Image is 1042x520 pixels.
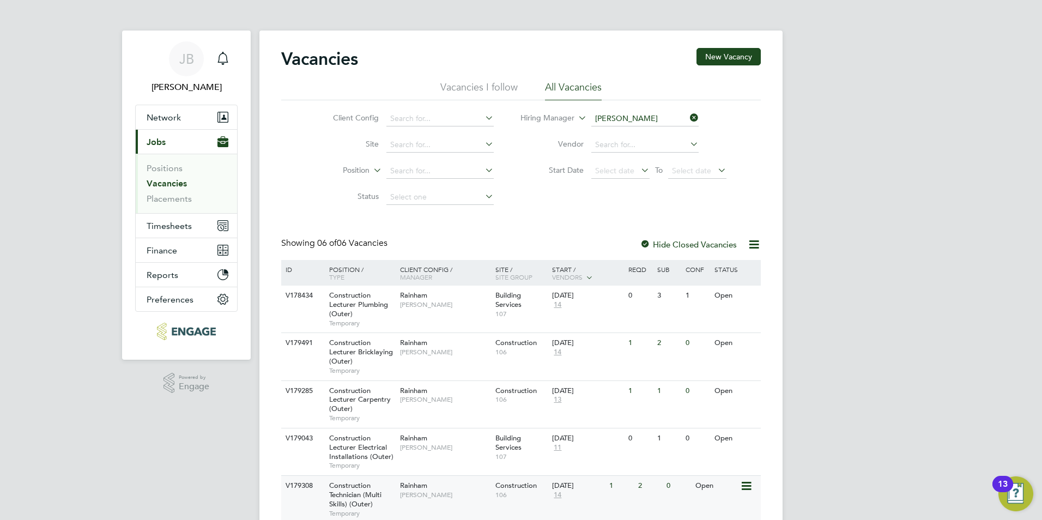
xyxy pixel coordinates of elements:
button: New Vacancy [696,48,761,65]
span: Construction Lecturer Carpentry (Outer) [329,386,391,414]
div: 0 [626,286,654,306]
button: Jobs [136,130,237,154]
span: 14 [552,348,563,357]
button: Timesheets [136,214,237,238]
span: Temporary [329,319,395,328]
input: Search for... [386,137,494,153]
div: Jobs [136,154,237,213]
div: Open [712,381,759,401]
label: Client Config [316,113,379,123]
div: [DATE] [552,291,623,300]
div: Open [693,476,740,496]
a: Positions [147,163,183,173]
span: Preferences [147,294,193,305]
span: 107 [495,452,547,461]
span: Construction Lecturer Bricklaying (Outer) [329,338,393,366]
span: 106 [495,395,547,404]
label: Hide Closed Vacancies [640,239,737,250]
span: Rainham [400,433,427,443]
div: Open [712,286,759,306]
input: Search for... [591,111,699,126]
span: Engage [179,382,209,391]
div: Showing [281,238,390,249]
div: 2 [635,476,664,496]
div: Sub [655,260,683,279]
div: 1 [626,333,654,353]
div: [DATE] [552,434,623,443]
div: Site / [493,260,550,286]
button: Preferences [136,287,237,311]
span: To [652,163,666,177]
div: Open [712,428,759,449]
span: JB [179,52,194,66]
span: Construction Technician (Multi Skills) (Outer) [329,481,381,509]
div: Open [712,333,759,353]
span: 06 Vacancies [317,238,387,249]
div: V179043 [283,428,321,449]
span: Powered by [179,373,209,382]
span: 11 [552,443,563,452]
input: Search for... [591,137,699,153]
div: Conf [683,260,711,279]
div: ID [283,260,321,279]
div: 0 [626,428,654,449]
div: 2 [655,333,683,353]
div: 1 [683,286,711,306]
span: Timesheets [147,221,192,231]
span: Rainham [400,481,427,490]
div: Client Config / [397,260,493,286]
span: Rainham [400,386,427,395]
label: Site [316,139,379,149]
span: [PERSON_NAME] [400,395,490,404]
span: 106 [495,348,547,356]
div: Position / [321,260,397,286]
div: Start / [549,260,626,287]
span: Type [329,273,344,281]
span: Select date [672,166,711,176]
div: 3 [655,286,683,306]
span: Finance [147,245,177,256]
span: Temporary [329,414,395,422]
button: Open Resource Center, 13 new notifications [998,476,1033,511]
div: 1 [626,381,654,401]
span: [PERSON_NAME] [400,300,490,309]
a: Powered byEngage [163,373,210,394]
span: Jobs [147,137,166,147]
label: Position [307,165,369,176]
a: Go to home page [135,323,238,340]
span: Site Group [495,273,532,281]
span: 06 of [317,238,337,249]
span: Building Services [495,433,522,452]
div: V178434 [283,286,321,306]
span: 13 [552,395,563,404]
span: 14 [552,491,563,500]
span: 107 [495,310,547,318]
span: Construction Lecturer Plumbing (Outer) [329,291,388,318]
span: Jack Baron [135,81,238,94]
span: Vendors [552,273,583,281]
div: 0 [683,381,711,401]
span: Construction Lecturer Electrical Installations (Outer) [329,433,393,461]
button: Finance [136,238,237,262]
div: [DATE] [552,386,623,396]
button: Reports [136,263,237,287]
img: huntereducation-logo-retina.png [157,323,215,340]
span: Temporary [329,366,395,375]
span: Rainham [400,291,427,300]
li: All Vacancies [545,81,602,100]
input: Select one [386,190,494,205]
div: V179491 [283,333,321,353]
div: V179308 [283,476,321,496]
label: Start Date [521,165,584,175]
h2: Vacancies [281,48,358,70]
a: JB[PERSON_NAME] [135,41,238,94]
label: Hiring Manager [512,113,574,124]
div: 1 [655,381,683,401]
span: [PERSON_NAME] [400,348,490,356]
label: Vendor [521,139,584,149]
div: 0 [683,428,711,449]
span: Construction [495,481,537,490]
div: V179285 [283,381,321,401]
span: 106 [495,491,547,499]
span: Temporary [329,509,395,518]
